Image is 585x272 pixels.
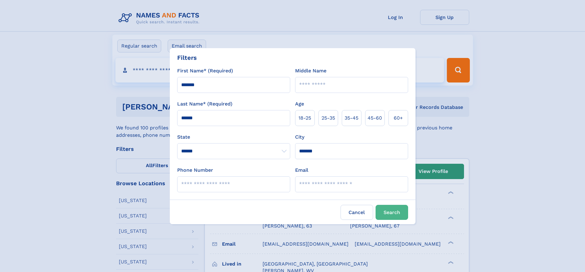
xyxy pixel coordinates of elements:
[368,114,382,122] span: 45‑60
[177,67,233,75] label: First Name* (Required)
[298,114,311,122] span: 18‑25
[177,53,197,62] div: Filters
[394,114,403,122] span: 60+
[322,114,335,122] span: 25‑35
[376,205,408,220] button: Search
[295,67,326,75] label: Middle Name
[341,205,373,220] label: Cancel
[295,100,304,108] label: Age
[295,133,304,141] label: City
[177,100,232,108] label: Last Name* (Required)
[177,167,213,174] label: Phone Number
[295,167,308,174] label: Email
[177,133,290,141] label: State
[345,114,358,122] span: 35‑45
